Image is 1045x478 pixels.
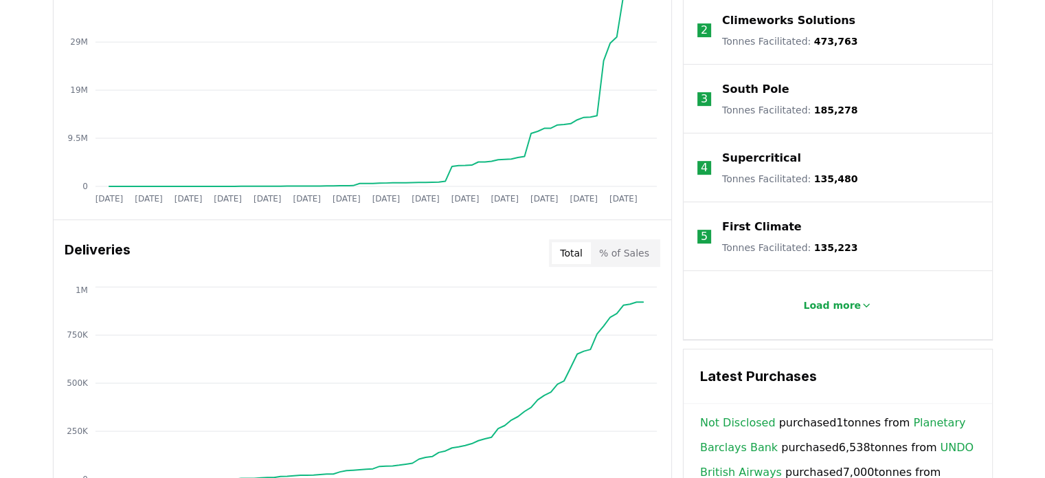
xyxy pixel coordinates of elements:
span: purchased 1 tonnes from [700,415,965,431]
tspan: 29M [70,37,88,47]
p: Tonnes Facilitated : [722,172,858,186]
p: 2 [701,22,708,39]
tspan: [DATE] [214,194,242,204]
span: 185,278 [814,105,858,116]
tspan: 500K [67,378,89,388]
tspan: 19M [70,85,88,95]
span: 473,763 [814,36,858,47]
p: 3 [701,91,708,107]
span: 135,480 [814,173,858,184]
tspan: [DATE] [135,194,163,204]
tspan: 0 [82,182,88,191]
h3: Latest Purchases [700,366,976,387]
h3: Deliveries [65,239,131,267]
p: Tonnes Facilitated : [722,34,858,48]
span: purchased 6,538 tonnes from [700,439,974,456]
p: 4 [701,160,708,176]
p: Load more [803,298,861,312]
p: 5 [701,228,708,245]
tspan: [DATE] [372,194,400,204]
tspan: [DATE] [570,194,598,204]
tspan: [DATE] [609,194,638,204]
a: Not Disclosed [700,415,776,431]
a: UNDO [940,439,974,456]
tspan: [DATE] [491,194,519,204]
a: South Pole [722,81,789,98]
a: First Climate [722,219,802,235]
a: Barclays Bank [700,439,778,456]
span: 135,223 [814,242,858,253]
button: Total [552,242,591,264]
tspan: 1M [75,285,87,294]
p: Tonnes Facilitated : [722,103,858,117]
tspan: [DATE] [95,194,123,204]
tspan: [DATE] [530,194,559,204]
a: Planetary [913,415,965,431]
button: Load more [792,292,883,319]
button: % of Sales [591,242,658,264]
tspan: 750K [67,330,89,340]
p: Tonnes Facilitated : [722,241,858,254]
tspan: [DATE] [412,194,440,204]
tspan: 9.5M [67,133,87,143]
tspan: 250K [67,426,89,436]
tspan: [DATE] [333,194,361,204]
tspan: [DATE] [293,194,321,204]
tspan: [DATE] [174,194,202,204]
tspan: [DATE] [451,194,479,204]
tspan: [DATE] [254,194,282,204]
a: Supercritical [722,150,801,166]
a: Climeworks Solutions [722,12,855,29]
